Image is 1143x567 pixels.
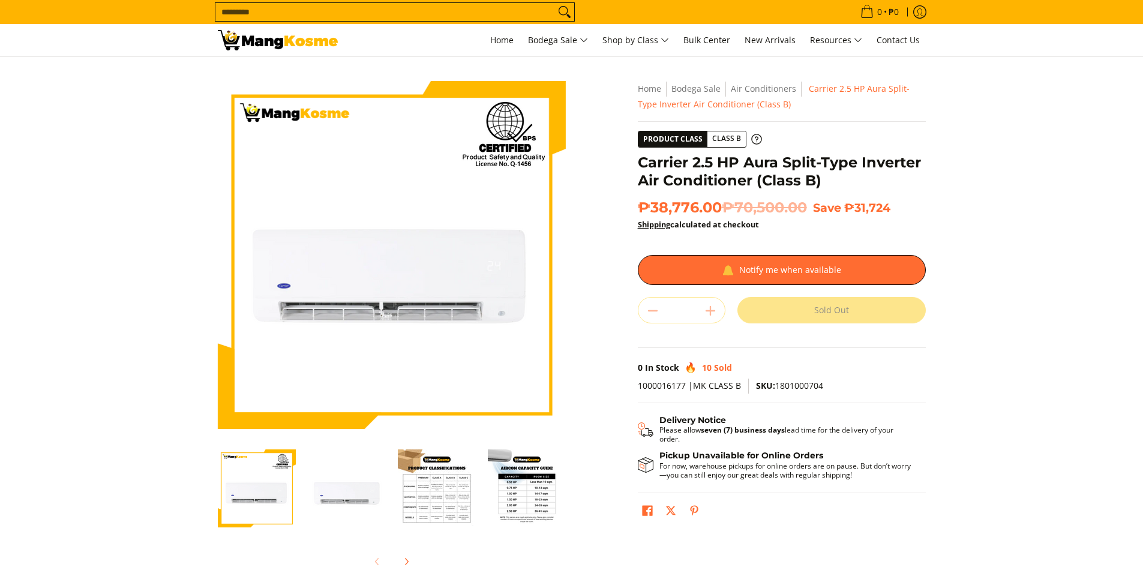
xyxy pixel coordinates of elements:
h1: Carrier 2.5 HP Aura Split-Type Inverter Air Conditioner (Class B) [638,154,926,190]
span: SKU: [756,380,775,391]
span: In Stock [645,362,679,373]
nav: Main Menu [350,24,926,56]
strong: Delivery Notice [659,415,726,425]
span: Bodega Sale [528,33,588,48]
a: Share on Facebook [639,502,656,523]
a: Post on X [662,502,679,523]
span: 1801000704 [756,380,823,391]
a: Pin on Pinterest [686,502,703,523]
img: Carrier 2.5 HP Aura Split-Type Inverter Air Conditioner (Class B) | Mang Kosme [218,30,338,50]
span: Class B [707,131,746,146]
span: 0 [875,8,884,16]
span: Home [490,34,514,46]
strong: seven (7) business days [701,425,785,435]
a: Home [484,24,520,56]
span: 1000016177 |MK CLASS B [638,380,741,391]
a: Shop by Class [596,24,675,56]
span: Carrier 2.5 HP Aura Split-Type Inverter Air Conditioner (Class B) [638,83,910,110]
a: Resources [804,24,868,56]
nav: Breadcrumbs [638,81,926,112]
a: Bodega Sale [671,83,721,94]
p: Please allow lead time for the delivery of your order. [659,425,914,443]
a: Bodega Sale [522,24,594,56]
span: Product Class [638,131,707,147]
span: ₱38,776.00 [638,199,807,217]
a: Home [638,83,661,94]
a: Air Conditioners [731,83,796,94]
span: Save [813,200,841,215]
span: 10 [702,362,712,373]
strong: Pickup Unavailable for Online Orders [659,450,823,461]
img: Carrier 2.5 HP Aura Split-Type Inverter Air Conditioner (Class B)-2 [308,449,386,527]
span: ₱31,724 [844,200,890,215]
span: New Arrivals [745,34,796,46]
button: Shipping & Delivery [638,415,914,444]
span: Contact Us [877,34,920,46]
span: Shop by Class [602,33,669,48]
a: Product Class Class B [638,131,762,148]
button: Search [555,3,574,21]
span: • [857,5,902,19]
span: ₱0 [887,8,901,16]
strong: calculated at checkout [638,219,759,230]
img: Carrier 2.5 HP Aura Split-Type Inverter Air Conditioner (Class B)-1 [218,449,296,527]
span: Resources [810,33,862,48]
a: New Arrivals [739,24,802,56]
del: ₱70,500.00 [722,199,807,217]
img: Carrier 2.5 HP Aura Split-Type Inverter Air Conditioner (Class B) [218,81,566,429]
img: Carrier 2.5 HP Aura Split-Type Inverter Air Conditioner (Class B)-4 [488,449,566,527]
p: For now, warehouse pickups for online orders are on pause. But don’t worry—you can still enjoy ou... [659,461,914,479]
a: Bulk Center [677,24,736,56]
img: Carrier 2.5 HP Aura Split-Type Inverter Air Conditioner (Class B)-3 [398,449,476,527]
span: 0 [638,362,643,373]
span: Sold [714,362,732,373]
a: Shipping [638,219,670,230]
a: Contact Us [871,24,926,56]
span: Bulk Center [683,34,730,46]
